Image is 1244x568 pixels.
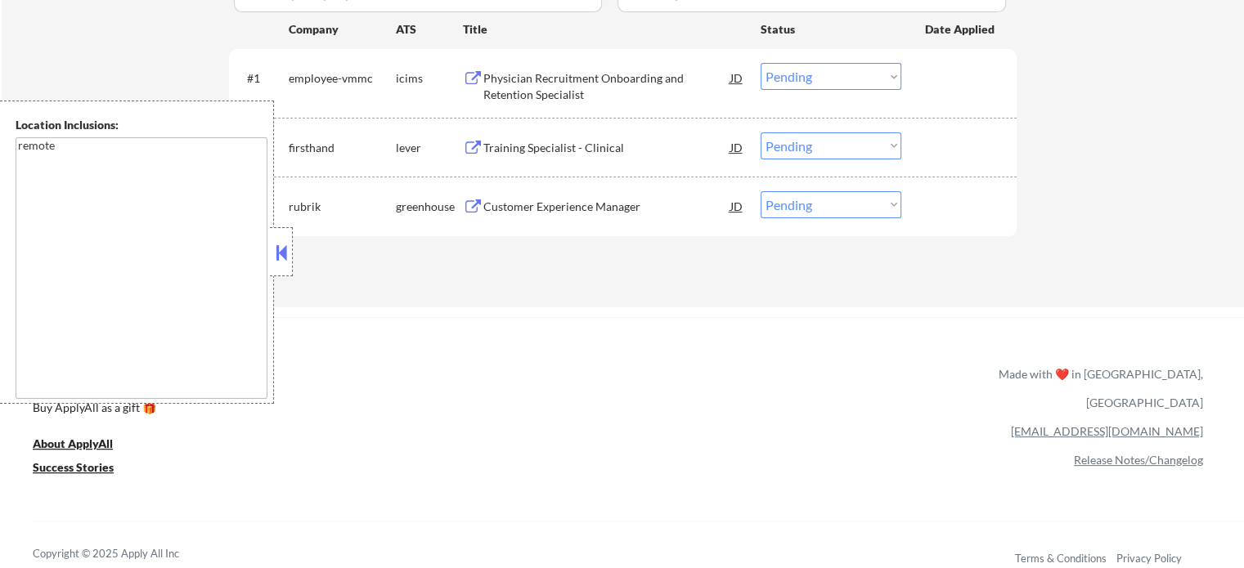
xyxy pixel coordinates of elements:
div: greenhouse [396,199,463,215]
div: Made with ❤️ in [GEOGRAPHIC_DATA], [GEOGRAPHIC_DATA] [992,360,1203,417]
div: lever [396,140,463,156]
a: [EMAIL_ADDRESS][DOMAIN_NAME] [1011,424,1203,438]
div: Status [761,14,901,43]
div: Company [289,21,396,38]
div: icims [396,70,463,87]
a: Release Notes/Changelog [1074,453,1203,467]
a: Refer & earn free applications 👯‍♀️ [33,382,657,400]
a: About ApplyAll [33,436,136,456]
a: Privacy Policy [1116,552,1182,565]
div: employee-vmmc [289,70,396,87]
div: Date Applied [925,21,997,38]
div: Training Specialist - Clinical [483,140,730,156]
div: ATS [396,21,463,38]
a: Success Stories [33,459,136,480]
div: Title [463,21,745,38]
u: About ApplyAll [33,436,113,450]
u: Success Stories [33,460,114,474]
a: Terms & Conditions [1015,552,1107,565]
div: firsthand [289,140,396,156]
div: Copyright © 2025 Apply All Inc [33,546,221,562]
a: Buy ApplyAll as a gift 🎁 [33,400,196,420]
div: JD [729,63,745,92]
div: Customer Experience Manager [483,199,730,215]
div: Buy ApplyAll as a gift 🎁 [33,402,196,414]
div: Location Inclusions: [16,117,267,133]
div: #1 [247,70,276,87]
div: JD [729,132,745,162]
div: Physician Recruitment Onboarding and Retention Specialist [483,70,730,102]
div: rubrik [289,199,396,215]
div: JD [729,191,745,221]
